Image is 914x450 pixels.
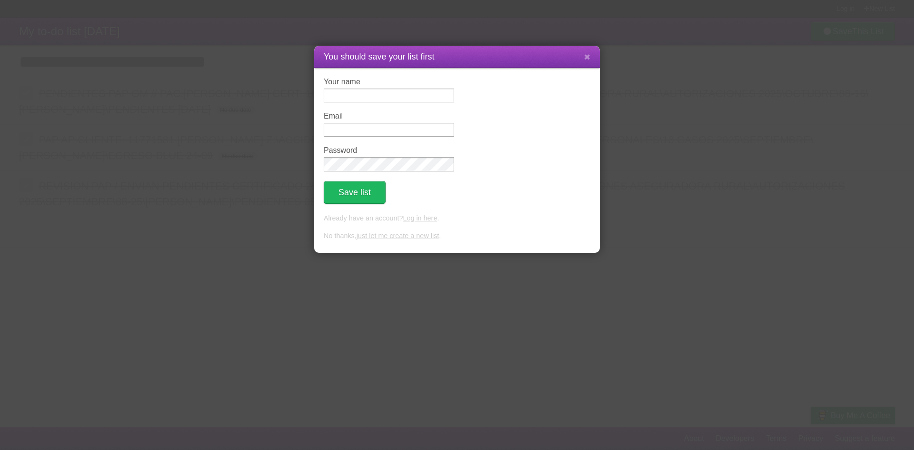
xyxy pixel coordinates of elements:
label: Password [324,146,454,155]
a: Log in here [403,214,437,222]
p: No thanks, . [324,231,590,241]
p: Already have an account? . [324,213,590,224]
h1: You should save your list first [324,50,590,63]
button: Save list [324,181,386,204]
label: Your name [324,78,454,86]
a: just let me create a new list [357,232,439,240]
label: Email [324,112,454,120]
